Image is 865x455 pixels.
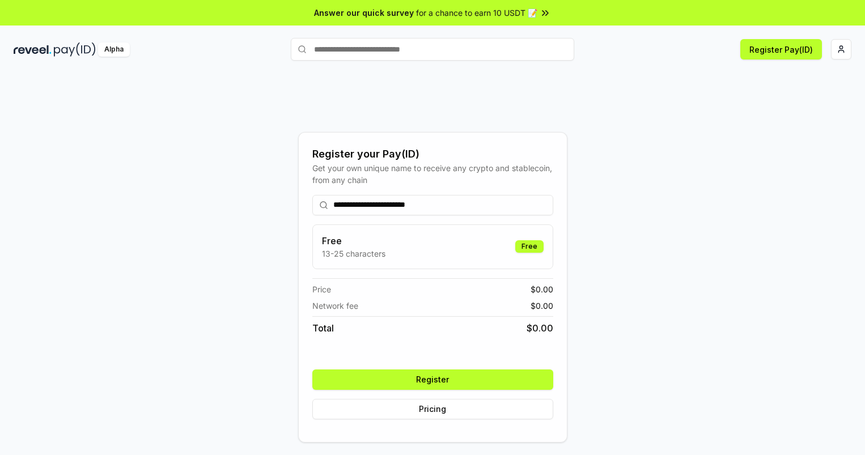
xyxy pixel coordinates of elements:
[314,7,414,19] span: Answer our quick survey
[14,42,52,57] img: reveel_dark
[312,300,358,312] span: Network fee
[322,248,385,260] p: 13-25 characters
[531,300,553,312] span: $ 0.00
[312,162,553,186] div: Get your own unique name to receive any crypto and stablecoin, from any chain
[527,321,553,335] span: $ 0.00
[416,7,537,19] span: for a chance to earn 10 USDT 📝
[312,399,553,419] button: Pricing
[98,42,130,57] div: Alpha
[312,283,331,295] span: Price
[740,39,822,59] button: Register Pay(ID)
[322,234,385,248] h3: Free
[54,42,96,57] img: pay_id
[531,283,553,295] span: $ 0.00
[312,146,553,162] div: Register your Pay(ID)
[312,321,334,335] span: Total
[312,369,553,390] button: Register
[515,240,544,253] div: Free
